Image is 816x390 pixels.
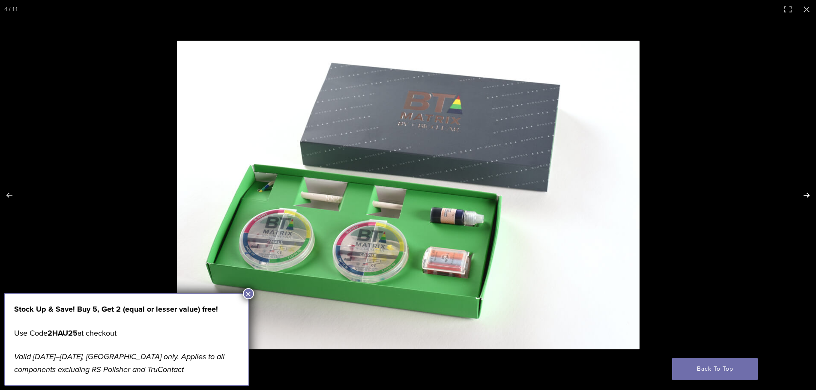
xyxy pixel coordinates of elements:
a: Back To Top [672,358,758,380]
em: Valid [DATE]–[DATE], [GEOGRAPHIC_DATA] only. Applies to all components excluding RS Polisher and ... [14,352,224,374]
img: Black Triangle (BT) Kit - Image 4 [177,41,640,349]
strong: 2HAU25 [48,328,78,338]
button: Next (arrow right) [786,174,816,217]
p: Use Code at checkout [14,327,239,339]
button: Close [243,288,254,299]
strong: Stock Up & Save! Buy 5, Get 2 (equal or lesser value) free! [14,304,218,314]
